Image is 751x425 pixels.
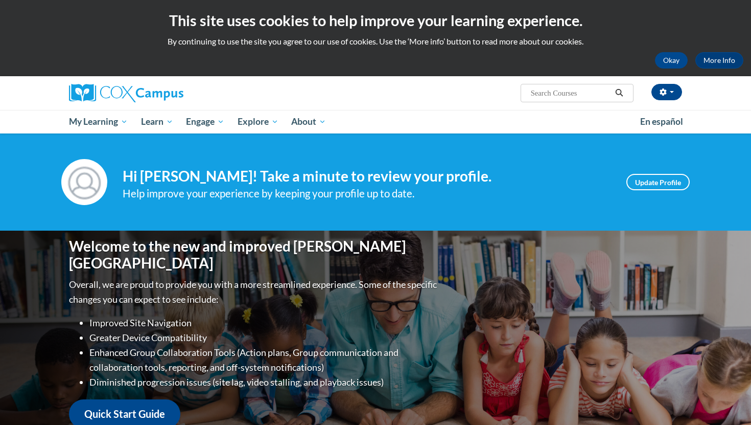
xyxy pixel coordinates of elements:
a: Update Profile [626,174,690,190]
a: More Info [695,52,743,69]
h4: Hi [PERSON_NAME]! Take a minute to review your profile. [123,168,611,185]
span: My Learning [69,116,128,128]
button: Okay [655,52,688,69]
span: Engage [186,116,224,128]
a: About [285,110,333,133]
li: Diminished progression issues (site lag, video stalling, and playback issues) [89,375,439,390]
img: Cox Campus [69,84,183,102]
a: Engage [179,110,231,133]
a: My Learning [62,110,134,133]
p: Overall, we are proud to provide you with a more streamlined experience. Some of the specific cha... [69,277,439,307]
span: Explore [238,116,278,128]
a: Explore [231,110,285,133]
a: En español [633,111,690,132]
a: Learn [134,110,180,133]
span: About [291,116,326,128]
iframe: Button to launch messaging window [710,384,743,417]
button: Search [612,87,627,99]
h1: Welcome to the new and improved [PERSON_NAME][GEOGRAPHIC_DATA] [69,238,439,272]
img: Profile Image [61,159,107,205]
span: Learn [141,116,173,128]
li: Improved Site Navigation [89,316,439,330]
button: Account Settings [651,84,682,100]
div: Help improve your experience by keeping your profile up to date. [123,185,611,202]
div: Main menu [54,110,697,133]
input: Search Courses [530,87,612,99]
li: Enhanced Group Collaboration Tools (Action plans, Group communication and collaboration tools, re... [89,345,439,375]
h2: This site uses cookies to help improve your learning experience. [8,10,743,31]
span: En español [640,116,683,127]
a: Cox Campus [69,84,263,102]
li: Greater Device Compatibility [89,330,439,345]
p: By continuing to use the site you agree to our use of cookies. Use the ‘More info’ button to read... [8,36,743,47]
